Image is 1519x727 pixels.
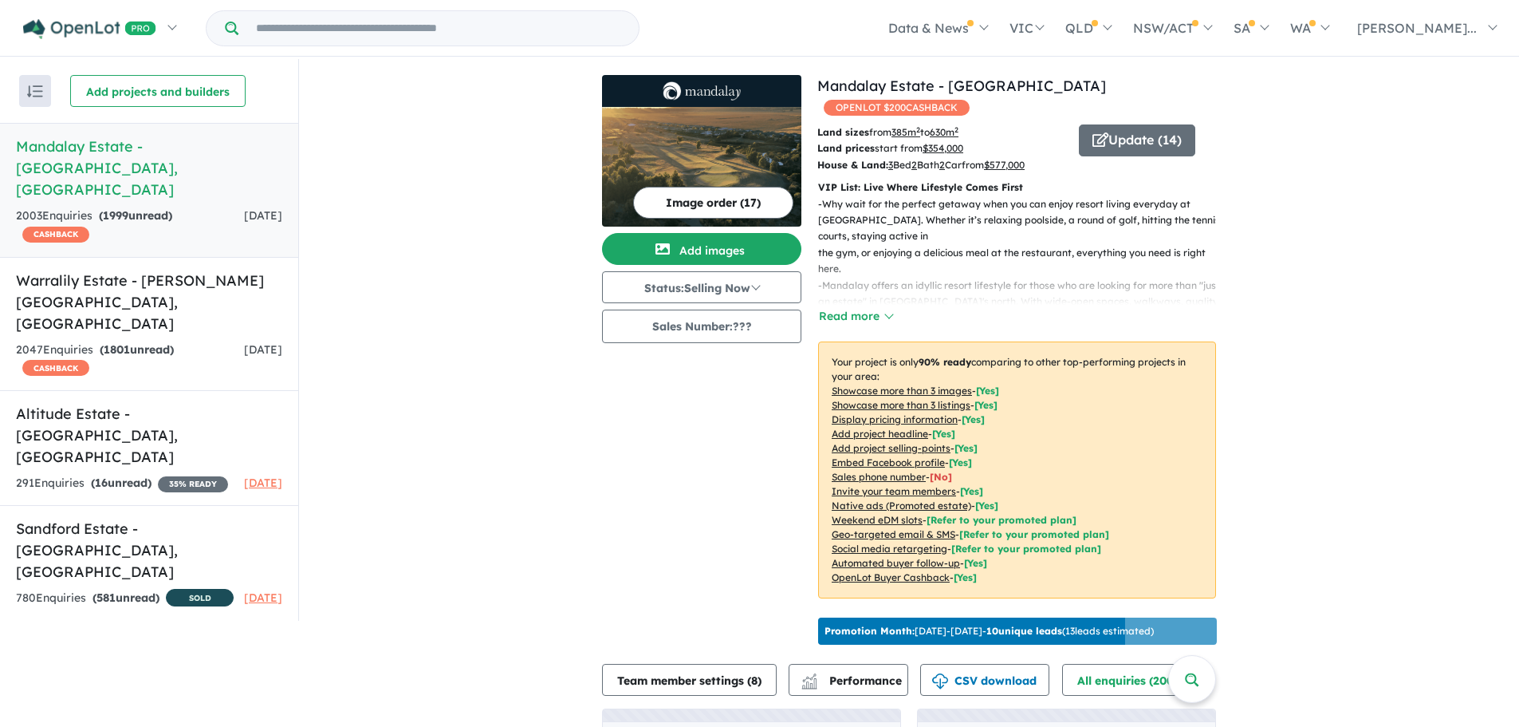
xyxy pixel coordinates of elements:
[817,126,869,138] b: Land sizes
[824,100,970,116] span: OPENLOT $ 200 CASHBACK
[602,271,801,303] button: Status:Selling Now
[817,77,1106,95] a: Mandalay Estate - [GEOGRAPHIC_DATA]
[818,278,1229,343] p: - Mandalay offers an idyllic resort lifestyle for those who are looking for more than "just an es...
[986,625,1062,637] b: 10 unique leads
[832,514,923,526] u: Weekend eDM slots
[832,543,947,555] u: Social media retargeting
[602,107,801,227] img: Mandalay Estate - Beveridge
[801,678,817,689] img: bar-chart.svg
[824,625,915,637] b: Promotion Month:
[832,428,928,440] u: Add project headline
[22,360,89,376] span: CASHBACK
[16,518,282,583] h5: Sandford Estate - [GEOGRAPHIC_DATA] , [GEOGRAPHIC_DATA]
[927,514,1076,526] span: [Refer to your promoted plan]
[91,476,152,490] strong: ( unread)
[954,571,977,583] span: [Yes]
[832,456,945,468] u: Embed Facebook profile
[158,476,228,492] span: 35 % READY
[960,485,983,497] span: [ Yes ]
[818,180,1216,196] p: VIP List: Live Where Lifestyle Comes First
[919,356,971,368] b: 90 % ready
[16,403,282,468] h5: Altitude Estate - [GEOGRAPHIC_DATA] , [GEOGRAPHIC_DATA]
[23,19,156,39] img: Openlot PRO Logo White
[95,476,108,490] span: 16
[1357,20,1477,36] span: [PERSON_NAME]...
[824,624,1154,638] p: [DATE] - [DATE] - ( 13 leads estimated)
[832,442,950,454] u: Add project selling-points
[911,159,917,171] u: 2
[818,196,1229,278] p: - Why wait for the perfect getaway when you can enjoy resort living everyday at [GEOGRAPHIC_DATA]...
[100,342,174,357] strong: ( unread)
[932,428,955,440] span: [ Yes ]
[166,589,234,606] span: SOLD
[804,674,902,688] span: Performance
[244,342,282,357] span: [DATE]
[817,157,1067,173] p: Bed Bath Car from
[70,75,246,107] button: Add projects and builders
[103,208,128,223] span: 1999
[832,571,950,583] u: OpenLot Buyer Cashback
[16,341,244,379] div: 2047 Enquir ies
[16,207,244,245] div: 2003 Enquir ies
[832,485,956,497] u: Invite your team members
[832,385,972,397] u: Showcase more than 3 images
[602,664,777,696] button: Team member settings (8)
[244,476,282,490] span: [DATE]
[832,399,970,411] u: Showcase more than 3 listings
[949,456,972,468] span: [ Yes ]
[27,85,43,97] img: sort.svg
[608,81,795,101] img: Mandalay Estate - Beveridge Logo
[832,471,926,483] u: Sales phone number
[16,589,234,609] div: 780 Enquir ies
[104,342,130,357] span: 1801
[974,399,998,411] span: [ Yes ]
[244,591,282,605] span: [DATE]
[959,528,1109,540] span: [Refer to your promoted plan]
[964,557,987,569] span: [Yes]
[817,124,1067,140] p: from
[962,413,985,425] span: [ Yes ]
[92,591,159,605] strong: ( unread)
[99,208,172,223] strong: ( unread)
[818,307,893,326] button: Read more
[930,471,952,483] span: [ No ]
[932,674,948,689] img: download icon
[16,136,282,200] h5: Mandalay Estate - [GEOGRAPHIC_DATA] , [GEOGRAPHIC_DATA]
[832,500,971,512] u: Native ads (Promoted estate)
[975,500,998,512] span: [Yes]
[96,591,116,605] span: 581
[954,125,958,134] sup: 2
[602,310,801,343] button: Sales Number:???
[951,543,1101,555] span: [Refer to your promoted plan]
[16,474,228,493] div: 291 Enquir ies
[802,674,817,682] img: line-chart.svg
[242,11,636,45] input: Try estate name, suburb, builder or developer
[891,126,920,138] u: 385 m
[916,125,920,134] sup: 2
[22,227,89,243] span: CASHBACK
[939,159,945,171] u: 2
[930,126,958,138] u: 630 m
[888,159,893,171] u: 3
[602,75,801,227] a: Mandalay Estate - Beveridge LogoMandalay Estate - Beveridge
[751,674,758,688] span: 8
[602,233,801,265] button: Add images
[923,142,963,154] u: $ 354,000
[817,142,875,154] b: Land prices
[920,664,1049,696] button: CSV download
[1062,664,1206,696] button: All enquiries (2003)
[789,664,908,696] button: Performance
[954,442,978,454] span: [ Yes ]
[976,385,999,397] span: [ Yes ]
[16,270,282,334] h5: Warralily Estate - [PERSON_NAME][GEOGRAPHIC_DATA] , [GEOGRAPHIC_DATA]
[1079,124,1195,156] button: Update (14)
[832,413,958,425] u: Display pricing information
[817,140,1067,156] p: start from
[633,187,793,219] button: Image order (17)
[817,159,888,171] b: House & Land:
[832,557,960,569] u: Automated buyer follow-up
[244,208,282,223] span: [DATE]
[920,126,958,138] span: to
[984,159,1025,171] u: $ 577,000
[818,342,1216,599] p: Your project is only comparing to other top-performing projects in your area: - - - - - - - - - -...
